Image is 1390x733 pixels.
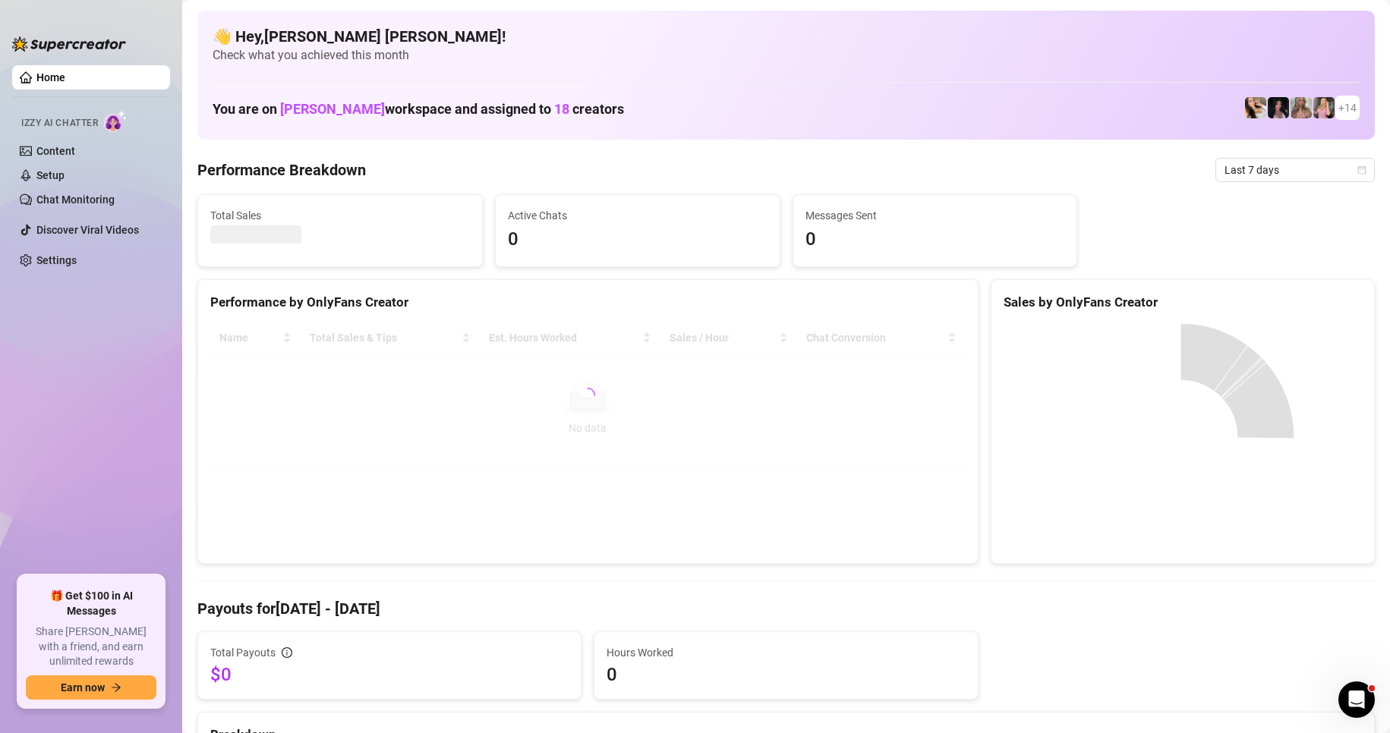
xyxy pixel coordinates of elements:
[210,662,569,687] span: $0
[1357,165,1366,175] span: calendar
[36,193,115,206] a: Chat Monitoring
[607,662,965,687] span: 0
[26,589,156,618] span: 🎁 Get $100 in AI Messages
[280,101,385,117] span: [PERSON_NAME]
[197,598,1375,619] h4: Payouts for [DATE] - [DATE]
[1225,159,1366,181] span: Last 7 days
[282,647,292,658] span: info-circle
[1245,97,1266,118] img: Avry (@avryjennerfree)
[36,254,77,266] a: Settings
[554,101,569,117] span: 18
[1268,97,1289,118] img: Baby (@babyyyybellaa)
[210,207,470,224] span: Total Sales
[12,36,126,52] img: logo-BBDzfeDw.svg
[213,101,624,118] h1: You are on workspace and assigned to creators
[578,385,597,405] span: loading
[210,644,276,661] span: Total Payouts
[36,71,65,83] a: Home
[1313,97,1335,118] img: Kenzie (@dmaxkenzfree)
[21,116,98,131] span: Izzy AI Chatter
[607,644,965,661] span: Hours Worked
[805,225,1065,254] span: 0
[36,224,139,236] a: Discover Viral Videos
[197,159,366,181] h4: Performance Breakdown
[508,207,767,224] span: Active Chats
[104,110,128,132] img: AI Chatter
[805,207,1065,224] span: Messages Sent
[213,47,1360,64] span: Check what you achieved this month
[36,169,65,181] a: Setup
[1338,99,1357,116] span: + 14
[36,145,75,157] a: Content
[1004,292,1362,313] div: Sales by OnlyFans Creator
[1291,97,1312,118] img: Kenzie (@dmaxkenz)
[111,682,121,693] span: arrow-right
[210,292,966,313] div: Performance by OnlyFans Creator
[26,624,156,669] span: Share [PERSON_NAME] with a friend, and earn unlimited rewards
[508,225,767,254] span: 0
[61,681,105,694] span: Earn now
[26,675,156,700] button: Earn nowarrow-right
[213,26,1360,47] h4: 👋 Hey, [PERSON_NAME] [PERSON_NAME] !
[1338,681,1375,718] iframe: Intercom live chat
